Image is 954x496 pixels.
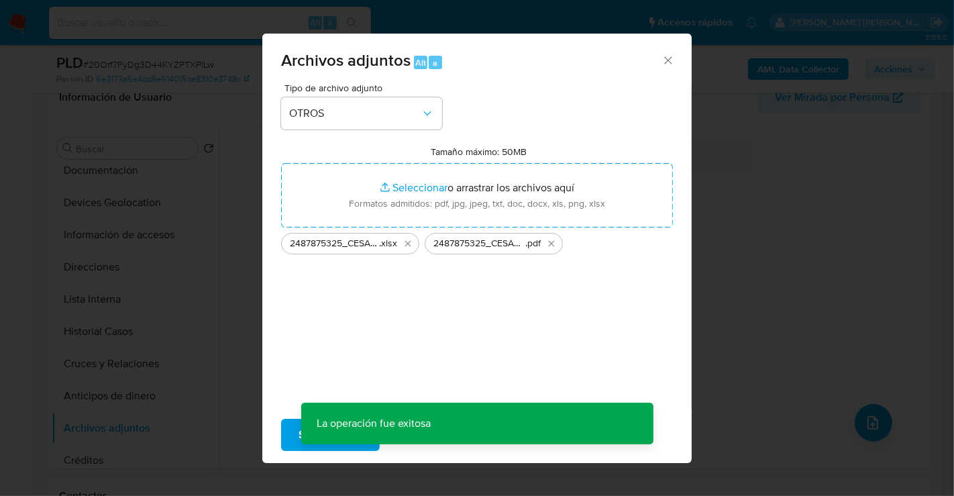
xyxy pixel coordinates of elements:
span: Tipo de archivo adjunto [284,83,445,93]
ul: Archivos seleccionados [281,228,673,254]
span: a [433,56,437,69]
label: Tamaño máximo: 50MB [431,146,527,158]
button: Eliminar 2487875325_CESAR CUEVAS SANCHEZ_AGO25.xlsx [400,236,416,252]
button: OTROS [281,97,442,130]
span: Subir archivo [299,420,362,450]
p: La operación fue exitosa [301,403,447,444]
span: 2487875325_CESAR [PERSON_NAME] SANCHEZ_AGO25 [433,237,525,250]
span: Alt [415,56,426,69]
button: Cerrar [661,54,674,66]
span: OTROS [289,107,421,120]
span: 2487875325_CESAR [PERSON_NAME] SANCHEZ_AGO25 [290,237,379,250]
span: .pdf [525,237,541,250]
span: Cancelar [403,420,446,450]
button: Eliminar 2487875325_CESAR CUEVAS SANCHEZ_AGO25.pdf [543,236,560,252]
span: .xlsx [379,237,397,250]
button: Subir archivo [281,419,380,451]
span: Archivos adjuntos [281,48,411,72]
